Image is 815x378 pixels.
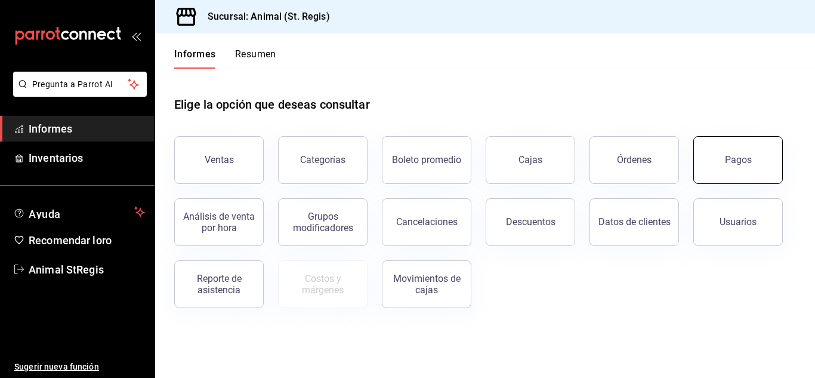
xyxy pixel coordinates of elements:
font: Recomendar loro [29,234,112,247]
button: Contrata inventarios para ver este informe [278,260,368,308]
a: Pregunta a Parrot AI [8,87,147,99]
font: Resumen [235,48,276,60]
button: Pregunta a Parrot AI [13,72,147,97]
font: Descuentos [506,216,555,228]
button: abrir_cajón_menú [131,31,141,41]
button: Órdenes [589,136,679,184]
font: Boleto promedio [392,154,461,165]
font: Categorías [300,154,345,165]
font: Análisis de venta por hora [183,211,255,233]
font: Cajas [518,154,543,165]
button: Descuentos [486,198,575,246]
font: Animal StRegis [29,263,104,276]
font: Órdenes [617,154,652,165]
button: Datos de clientes [589,198,679,246]
button: Usuarios [693,198,783,246]
font: Ventas [205,154,234,165]
font: Inventarios [29,152,83,164]
font: Cancelaciones [396,216,458,228]
button: Cancelaciones [382,198,471,246]
font: Elige la opción que deseas consultar [174,97,370,112]
button: Ventas [174,136,264,184]
font: Informes [174,48,216,60]
font: Pregunta a Parrot AI [32,79,113,89]
font: Datos de clientes [598,216,671,228]
font: Sucursal: Animal (St. Regis) [208,11,330,22]
button: Reporte de asistencia [174,260,264,308]
button: Boleto promedio [382,136,471,184]
font: Informes [29,122,72,135]
font: Pagos [725,154,752,165]
button: Pagos [693,136,783,184]
button: Grupos modificadores [278,198,368,246]
font: Usuarios [720,216,757,228]
button: Movimientos de cajas [382,260,471,308]
font: Movimientos de cajas [393,273,461,296]
font: Sugerir nueva función [14,362,99,371]
button: Categorías [278,136,368,184]
font: Ayuda [29,208,61,220]
font: Reporte de asistencia [197,273,242,296]
font: Grupos modificadores [293,211,353,233]
div: pestañas de navegación [174,48,276,69]
a: Cajas [486,136,575,184]
button: Análisis de venta por hora [174,198,264,246]
font: Costos y márgenes [302,273,344,296]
